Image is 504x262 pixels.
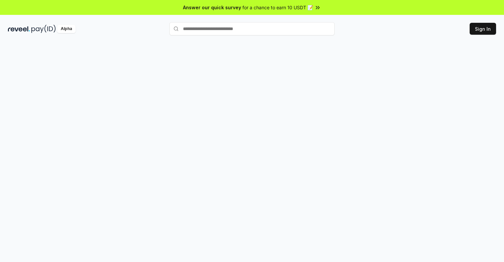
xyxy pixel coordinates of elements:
[470,23,496,35] button: Sign In
[242,4,313,11] span: for a chance to earn 10 USDT 📝
[57,25,76,33] div: Alpha
[183,4,241,11] span: Answer our quick survey
[31,25,56,33] img: pay_id
[8,25,30,33] img: reveel_dark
